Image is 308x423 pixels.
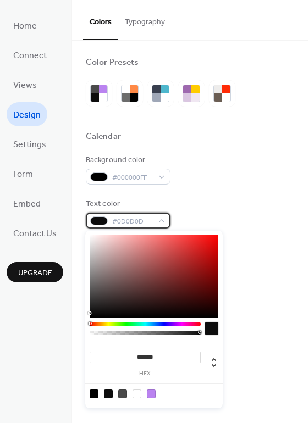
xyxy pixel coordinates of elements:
[13,196,41,213] span: Embed
[13,107,41,124] span: Design
[13,18,37,35] span: Home
[112,172,153,183] span: #000000FF
[7,191,47,215] a: Embed
[118,389,127,398] div: rgb(74, 74, 74)
[18,268,52,279] span: Upgrade
[7,13,43,37] a: Home
[86,154,168,166] div: Background color
[13,136,46,154] span: Settings
[147,389,156,398] div: rgb(186, 131, 240)
[7,221,63,245] a: Contact Us
[133,389,141,398] div: rgb(255, 255, 255)
[13,47,47,65] span: Connect
[7,73,43,97] a: Views
[7,102,47,126] a: Design
[86,131,121,143] div: Calendar
[86,57,139,69] div: Color Presets
[7,43,53,67] a: Connect
[90,371,201,377] label: hex
[104,389,113,398] div: rgb(13, 13, 13)
[7,132,53,156] a: Settings
[13,166,33,183] span: Form
[13,225,57,243] span: Contact Us
[90,389,98,398] div: rgb(0, 0, 0)
[13,77,37,94] span: Views
[112,216,153,227] span: #0D0D0D
[86,198,168,210] div: Text color
[7,162,40,186] a: Form
[7,262,63,282] button: Upgrade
